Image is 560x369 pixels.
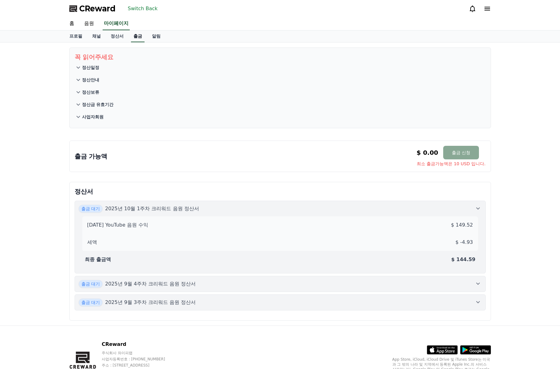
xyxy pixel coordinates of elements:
p: 정산일정 [82,64,99,71]
p: 정산안내 [82,77,99,83]
p: 꼭 읽어주세요 [75,53,486,61]
a: 마이페이지 [103,17,130,30]
p: 주식회사 와이피랩 [102,351,177,355]
p: 2025년 9월 3주차 크리워드 음원 정산서 [105,299,196,306]
a: 알림 [147,31,166,42]
p: 주소 : [STREET_ADDRESS] [102,363,177,368]
button: 정산일정 [75,61,486,74]
span: 최소 출금가능액은 10 USD 입니다. [417,161,486,167]
a: 정산서 [106,31,129,42]
span: 출금 대기 [79,298,103,306]
a: 채널 [87,31,106,42]
button: 정산안내 [75,74,486,86]
p: $ 0.00 [417,148,438,157]
p: 최종 출금액 [85,256,111,263]
span: 출금 대기 [79,205,103,213]
a: CReward [69,4,116,14]
p: 사업자회원 [82,114,104,120]
a: 출금 [131,31,145,42]
button: Switch Back [125,4,160,14]
button: 사업자회원 [75,111,486,123]
p: $ 149.52 [451,221,473,229]
p: 2025년 9월 4주차 크리워드 음원 정산서 [105,280,196,288]
button: 출금 대기 2025년 9월 4주차 크리워드 음원 정산서 [75,276,486,292]
p: 정산보류 [82,89,99,95]
p: $ -4.93 [456,239,473,246]
p: 출금 가능액 [75,152,108,161]
a: 홈 [64,17,79,30]
p: 사업자등록번호 : [PHONE_NUMBER] [102,357,177,362]
button: 정산보류 [75,86,486,98]
p: $ 144.59 [451,256,475,263]
p: 정산서 [75,187,486,196]
button: 출금 대기 2025년 10월 1주차 크리워드 음원 정산서 [DATE] YouTube 음원 수익 $ 149.52 세액 $ -4.93 최종 출금액 $ 144.59 [75,201,486,273]
p: [DATE] YouTube 음원 수익 [87,221,148,229]
a: 음원 [79,17,99,30]
span: CReward [79,4,116,14]
span: 출금 대기 [79,280,103,288]
button: 정산금 유효기간 [75,98,486,111]
button: 출금 신청 [443,146,479,159]
p: CReward [102,341,177,348]
p: 정산금 유효기간 [82,101,114,108]
p: 세액 [87,239,97,246]
a: 프로필 [64,31,87,42]
p: 2025년 10월 1주차 크리워드 음원 정산서 [105,205,199,212]
button: 출금 대기 2025년 9월 3주차 크리워드 음원 정산서 [75,294,486,310]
